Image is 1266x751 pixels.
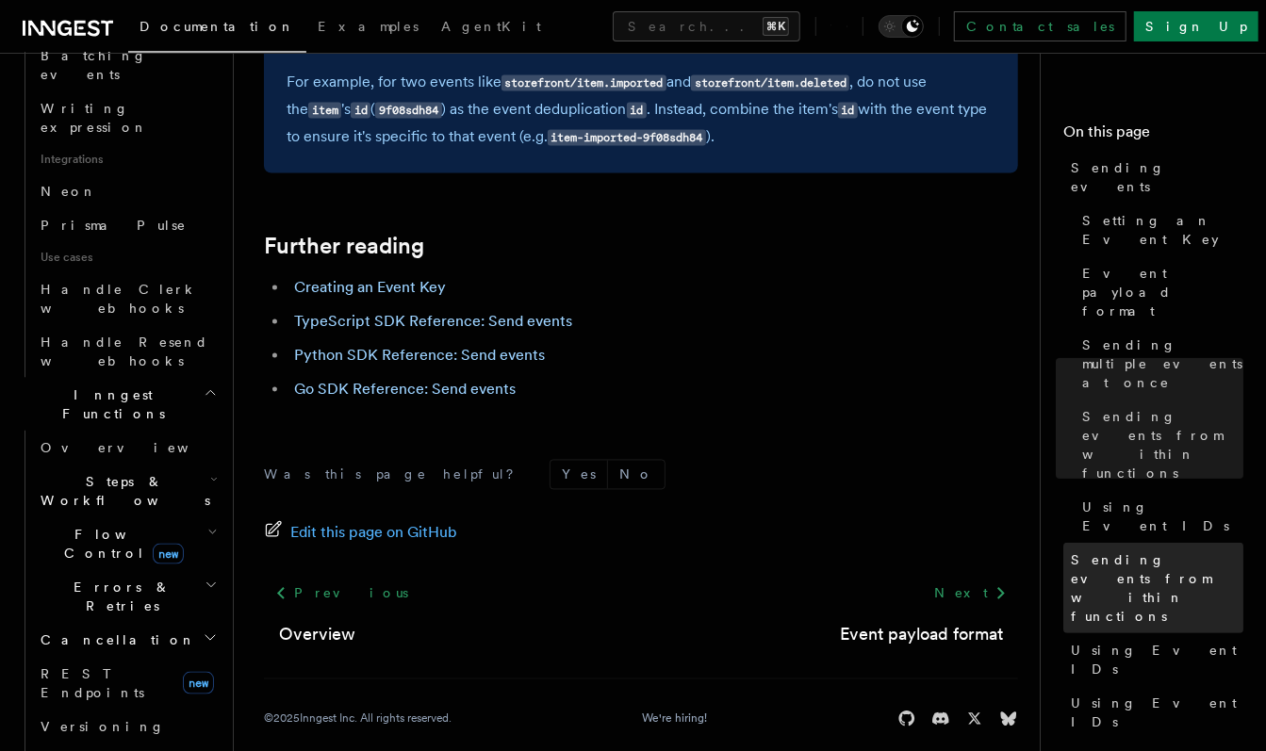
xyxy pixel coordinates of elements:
a: Next [923,577,1018,611]
span: Overview [41,440,235,455]
a: Previous [264,577,419,611]
a: Overview [33,431,222,465]
span: Documentation [140,19,295,34]
a: Prisma Pulse [33,208,222,242]
code: storefront/item.deleted [691,75,849,91]
span: REST Endpoints [41,666,144,700]
span: new [153,544,184,564]
a: Further reading [264,234,424,260]
span: new [183,672,214,694]
span: Using Event IDs [1071,641,1243,678]
span: Cancellation [33,630,196,649]
code: id [838,103,858,119]
span: Setting an Event Key [1082,211,1243,249]
div: © 2025 Inngest Inc. All rights reserved. [264,711,452,727]
a: Event payload format [1075,256,1243,328]
a: Sign Up [1134,11,1258,41]
button: Toggle dark mode [879,15,924,38]
span: Using Event IDs [1082,498,1243,535]
a: Sending events from within functions [1063,543,1243,633]
span: Versioning [41,719,165,734]
span: Integrations [33,144,222,174]
span: Writing expression [41,101,148,135]
a: Event payload format [840,622,1003,648]
a: Go SDK Reference: Send events [294,381,516,399]
kbd: ⌘K [763,17,789,36]
span: Examples [318,19,419,34]
a: Documentation [128,6,306,53]
a: Versioning [33,710,222,743]
button: Search...⌘K [613,11,800,41]
span: Sending multiple events at once [1082,335,1243,392]
button: Yes [551,461,607,489]
a: Contact sales [954,11,1126,41]
a: REST Endpointsnew [33,657,222,710]
button: Inngest Functions [15,378,222,431]
button: Errors & Retries [33,570,222,623]
span: Use cases [33,242,222,272]
button: Cancellation [33,623,222,657]
a: We're hiring! [642,711,707,727]
a: Creating an Event Key [294,279,446,297]
a: Writing expression [33,91,222,144]
h4: On this page [1063,121,1243,151]
span: Inngest Functions [15,385,204,423]
a: Handle Resend webhooks [33,325,222,378]
a: TypeScript SDK Reference: Send events [294,313,572,331]
span: Handle Clerk webhooks [41,282,198,316]
span: Handle Resend webhooks [41,335,208,368]
a: Sending events from within functions [1075,400,1243,490]
code: item [308,103,341,119]
a: AgentKit [430,6,552,51]
span: Prisma Pulse [41,218,187,233]
code: id [627,103,647,119]
a: Overview [279,622,355,648]
a: Handle Clerk webhooks [33,272,222,325]
span: Sending events [1071,158,1243,196]
code: id [351,103,370,119]
a: Edit this page on GitHub [264,520,457,547]
a: Batching events [33,39,222,91]
a: Python SDK Reference: Send events [294,347,545,365]
a: Setting an Event Key [1075,204,1243,256]
span: Sending events from within functions [1082,407,1243,482]
a: Sending events [1063,151,1243,204]
span: Using Event IDs [1071,694,1243,731]
span: AgentKit [441,19,541,34]
span: Event payload format [1082,264,1243,320]
span: Edit this page on GitHub [290,520,457,547]
span: Steps & Workflows [33,472,210,510]
a: Sending multiple events at once [1075,328,1243,400]
button: No [608,461,665,489]
button: Flow Controlnew [33,517,222,570]
a: Using Event IDs [1063,633,1243,686]
p: Was this page helpful? [264,465,527,484]
a: Examples [306,6,430,51]
code: item-imported-9f08sdh84 [548,130,706,146]
a: Neon [33,174,222,208]
code: 9f08sdh84 [375,103,441,119]
code: storefront/item.imported [501,75,666,91]
span: Sending events from within functions [1071,550,1243,626]
span: Errors & Retries [33,578,205,615]
a: Using Event IDs [1063,686,1243,739]
span: Flow Control [33,525,207,563]
p: For example, for two events like and , do not use the 's ( ) as the event deduplication . Instead... [287,69,995,151]
span: Neon [41,184,97,199]
a: Using Event IDs [1075,490,1243,543]
button: Steps & Workflows [33,465,222,517]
